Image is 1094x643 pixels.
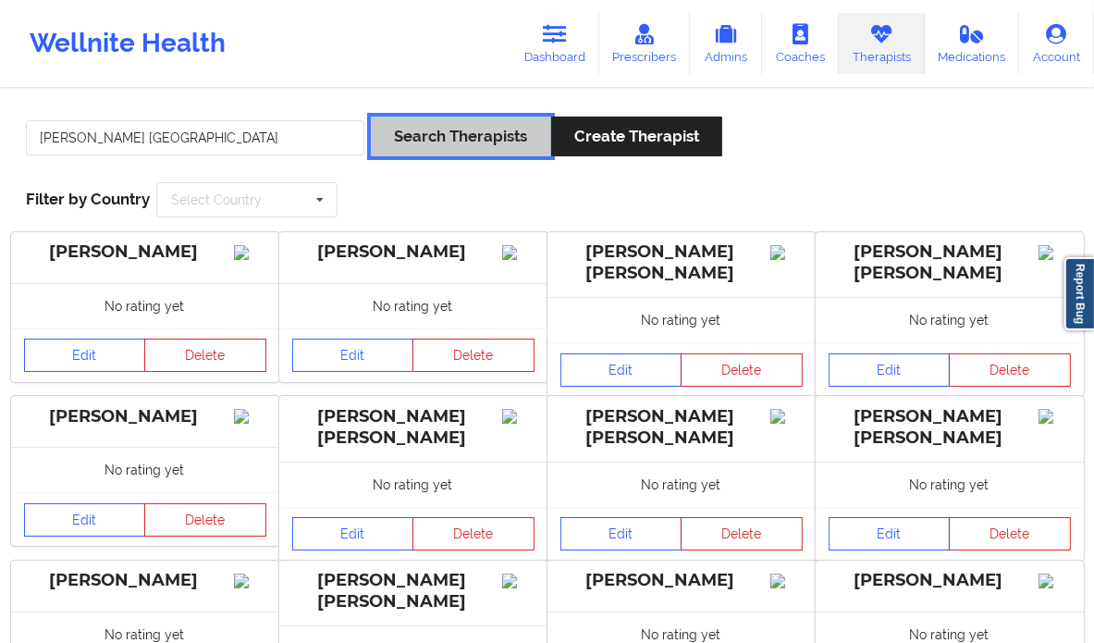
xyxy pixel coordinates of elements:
button: Delete [949,517,1071,550]
img: Image%2Fplaceholer-image.png [502,574,535,588]
button: Delete [681,353,803,387]
a: Coaches [762,13,839,74]
div: [PERSON_NAME] [24,406,266,427]
button: Create Therapist [551,117,722,156]
button: Delete [412,339,535,372]
img: Image%2Fplaceholer-image.png [502,409,535,424]
img: Image%2Fplaceholer-image.png [234,574,266,588]
input: Search Keywords [26,120,364,155]
div: No rating yet [279,462,547,507]
div: No rating yet [816,462,1084,507]
button: Delete [949,353,1071,387]
a: Edit [24,339,146,372]
button: Delete [412,517,535,550]
div: No rating yet [547,462,816,507]
div: [PERSON_NAME] [292,241,535,263]
img: Image%2Fplaceholer-image.png [502,245,535,260]
div: [PERSON_NAME] [PERSON_NAME] [829,406,1071,449]
a: Report Bug [1064,257,1094,330]
img: Image%2Fplaceholer-image.png [770,409,803,424]
a: Admins [690,13,762,74]
button: Delete [144,339,266,372]
div: No rating yet [816,297,1084,342]
a: Account [1019,13,1094,74]
img: Image%2Fplaceholer-image.png [1039,245,1071,260]
button: Delete [144,503,266,537]
div: Select Country [171,193,262,206]
button: Delete [681,517,803,550]
a: Edit [829,517,951,550]
a: Edit [560,353,682,387]
a: Edit [24,503,146,537]
div: No rating yet [11,283,279,328]
img: Image%2Fplaceholer-image.png [1039,574,1071,588]
img: Image%2Fplaceholer-image.png [234,245,266,260]
div: [PERSON_NAME] [PERSON_NAME] [292,406,535,449]
img: Image%2Fplaceholer-image.png [770,245,803,260]
div: [PERSON_NAME] [PERSON_NAME] [829,241,1071,284]
a: Edit [560,517,682,550]
div: No rating yet [11,447,279,492]
a: Edit [829,353,951,387]
a: Therapists [839,13,925,74]
a: Medications [925,13,1020,74]
button: Search Therapists [371,117,550,156]
div: [PERSON_NAME] [PERSON_NAME] [292,570,535,612]
div: [PERSON_NAME] [560,570,803,591]
img: Image%2Fplaceholer-image.png [1039,409,1071,424]
div: [PERSON_NAME] [24,570,266,591]
div: [PERSON_NAME] [PERSON_NAME] [560,406,803,449]
a: Prescribers [599,13,691,74]
img: Image%2Fplaceholer-image.png [770,574,803,588]
div: No rating yet [279,283,547,328]
a: Edit [292,339,414,372]
span: Filter by Country [26,190,150,208]
div: No rating yet [547,297,816,342]
a: Dashboard [510,13,599,74]
img: Image%2Fplaceholer-image.png [234,409,266,424]
div: [PERSON_NAME] [PERSON_NAME] [560,241,803,284]
div: [PERSON_NAME] [829,570,1071,591]
a: Edit [292,517,414,550]
div: [PERSON_NAME] [24,241,266,263]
